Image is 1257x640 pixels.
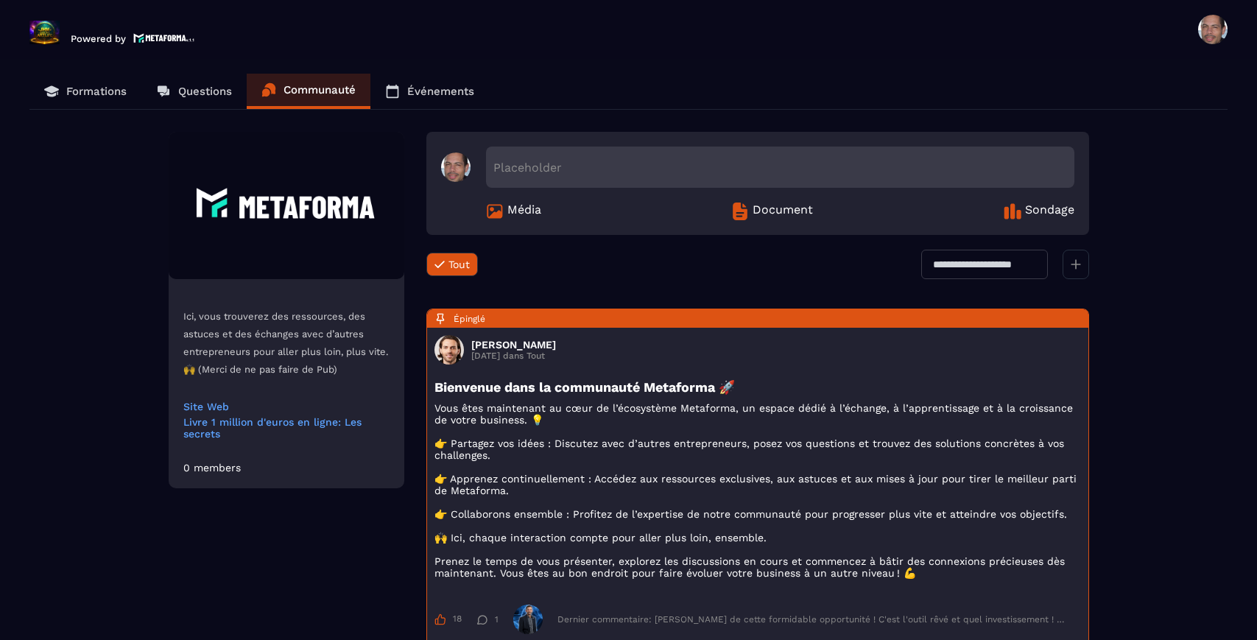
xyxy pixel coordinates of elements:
p: Communauté [284,83,356,96]
span: 18 [453,613,462,625]
img: Community background [169,132,404,279]
a: Formations [29,74,141,109]
span: Tout [448,259,470,270]
span: Document [753,203,813,220]
a: Événements [370,74,489,109]
p: Ici, vous trouverez des ressources, des astuces et des échanges avec d’autres entrepreneurs pour ... [183,308,390,379]
p: [DATE] dans Tout [471,351,556,361]
p: Questions [178,85,232,98]
a: Communauté [247,74,370,109]
div: Dernier commentaire: [PERSON_NAME] de cette formidable opportunité ! C'est l'outil rêvé et quel i... [557,614,1066,625]
h3: Bienvenue dans la communauté Metaforma 🚀 [434,379,1081,395]
p: Vous êtes maintenant au cœur de l’écosystème Metaforma, un espace dédié à l’échange, à l’apprenti... [434,402,1081,579]
span: Sondage [1025,203,1074,220]
a: Site Web [183,401,390,412]
a: Livre 1 million d'euros en ligne: Les secrets [183,416,390,440]
div: Placeholder [486,147,1074,188]
p: Événements [407,85,474,98]
p: Formations [66,85,127,98]
div: 0 members [183,462,241,474]
a: Questions [141,74,247,109]
span: Épinglé [454,314,485,324]
h3: [PERSON_NAME] [471,339,556,351]
p: Powered by [71,33,126,44]
img: logo-branding [29,21,60,44]
img: logo [133,32,195,44]
span: Média [507,203,541,220]
span: 1 [495,614,499,625]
